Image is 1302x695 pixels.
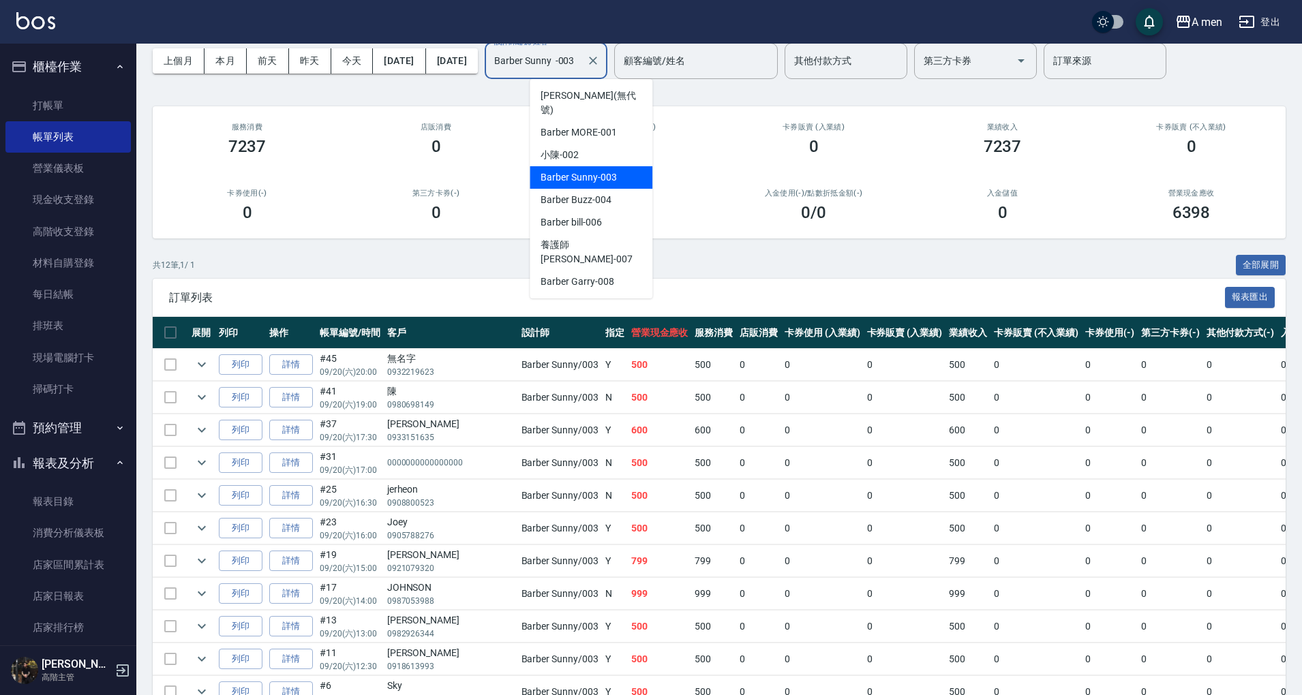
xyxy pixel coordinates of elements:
[998,203,1008,222] h3: 0
[192,387,212,407] button: expand row
[219,649,262,670] button: 列印
[432,203,441,222] h3: 0
[5,517,131,549] a: 消費分析儀表板
[864,349,946,381] td: 0
[387,529,515,542] p: 0905788276
[1082,414,1138,446] td: 0
[1082,317,1138,349] th: 卡券使用(-)
[387,613,515,628] div: [PERSON_NAME]
[736,545,781,577] td: 0
[1233,10,1286,35] button: 登出
[219,420,262,441] button: 列印
[192,649,212,669] button: expand row
[924,123,1080,132] h2: 業績收入
[945,414,990,446] td: 600
[1138,611,1203,643] td: 0
[990,643,1082,675] td: 0
[602,349,628,381] td: Y
[358,189,514,198] h2: 第三方卡券(-)
[269,485,313,506] a: 詳情
[984,137,1022,156] h3: 7237
[387,497,515,509] p: 0908800523
[316,512,384,544] td: #23
[316,545,384,577] td: #19
[192,420,212,440] button: expand row
[1203,382,1278,414] td: 0
[1170,8,1228,36] button: A men
[387,646,515,660] div: [PERSON_NAME]
[269,387,313,408] a: 詳情
[945,349,990,381] td: 500
[320,497,380,509] p: 09/20 (六) 16:30
[945,545,990,577] td: 799
[1203,447,1278,479] td: 0
[426,48,478,74] button: [DATE]
[1082,382,1138,414] td: 0
[602,414,628,446] td: Y
[864,414,946,446] td: 0
[192,551,212,571] button: expand row
[628,545,692,577] td: 799
[42,658,111,671] h5: [PERSON_NAME]
[5,486,131,517] a: 報表目錄
[5,446,131,481] button: 報表及分析
[541,89,641,117] span: [PERSON_NAME] (無代號)
[1172,203,1211,222] h3: 6398
[864,512,946,544] td: 0
[5,581,131,612] a: 店家日報表
[628,349,692,381] td: 500
[5,247,131,279] a: 材料自購登錄
[864,578,946,610] td: 0
[1113,123,1269,132] h2: 卡券販賣 (不入業績)
[205,48,247,74] button: 本月
[5,49,131,84] button: 櫃檯作業
[269,452,313,474] a: 詳情
[1225,287,1275,308] button: 報表匯出
[736,480,781,512] td: 0
[269,354,313,375] a: 詳情
[518,382,602,414] td: Barber Sunny /003
[192,452,212,473] button: expand row
[387,417,515,431] div: [PERSON_NAME]
[541,275,614,289] span: Barber Garry -008
[1236,255,1286,276] button: 全部展開
[11,657,38,684] img: Person
[269,518,313,539] a: 詳情
[1203,317,1278,349] th: 其他付款方式(-)
[219,616,262,637] button: 列印
[153,259,195,271] p: 共 12 筆, 1 / 1
[736,578,781,610] td: 0
[387,595,515,607] p: 0987053988
[1138,512,1203,544] td: 0
[188,317,215,349] th: 展開
[864,317,946,349] th: 卡券販賣 (入業績)
[1082,611,1138,643] td: 0
[736,349,781,381] td: 0
[945,447,990,479] td: 500
[219,452,262,474] button: 列印
[781,447,864,479] td: 0
[691,447,736,479] td: 500
[628,414,692,446] td: 600
[387,660,515,673] p: 0918613993
[247,48,289,74] button: 前天
[16,12,55,29] img: Logo
[215,317,266,349] th: 列印
[1138,545,1203,577] td: 0
[1138,317,1203,349] th: 第三方卡券(-)
[990,545,1082,577] td: 0
[320,628,380,640] p: 09/20 (六) 13:00
[5,279,131,310] a: 每日結帳
[1203,414,1278,446] td: 0
[602,643,628,675] td: Y
[5,153,131,184] a: 營業儀表板
[1082,480,1138,512] td: 0
[320,562,380,574] p: 09/20 (六) 15:00
[1192,14,1222,31] div: A men
[432,137,441,156] h3: 0
[781,512,864,544] td: 0
[990,382,1082,414] td: 0
[219,387,262,408] button: 列印
[320,660,380,673] p: 09/20 (六) 12:30
[1203,611,1278,643] td: 0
